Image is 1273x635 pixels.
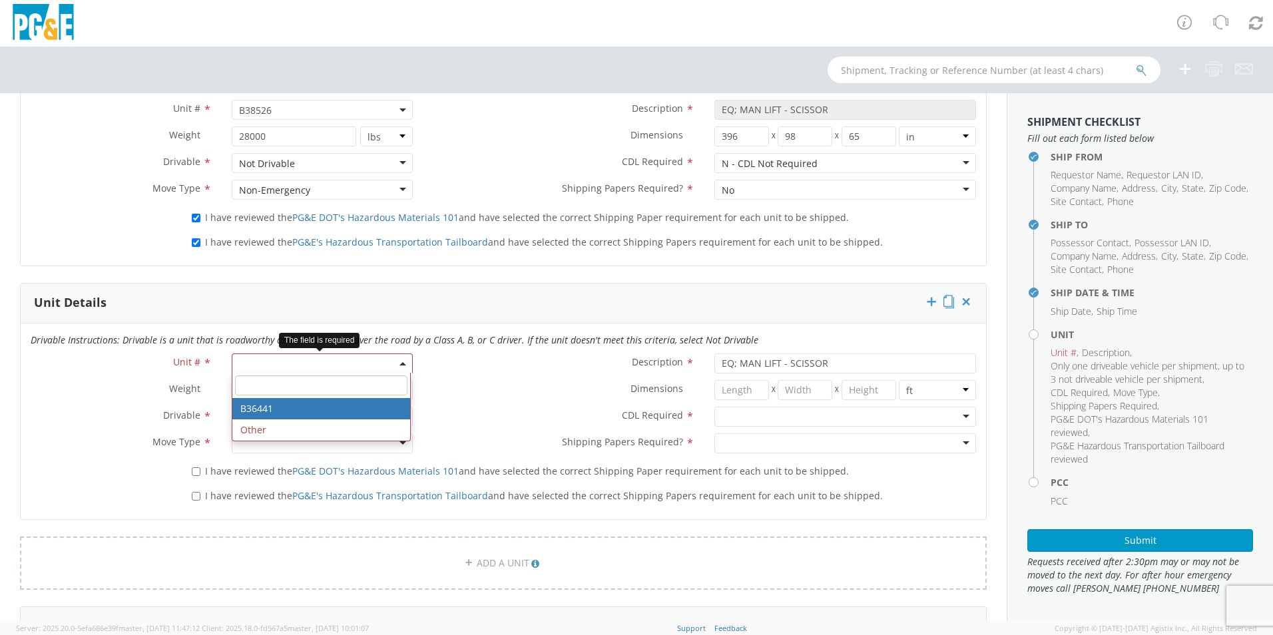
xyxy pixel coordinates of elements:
li: , [1051,386,1110,399]
input: Height [842,380,896,400]
input: I have reviewed thePG&E DOT's Hazardous Materials 101and have selected the correct Shipping Paper... [192,214,200,222]
span: PCC [1051,495,1068,507]
span: I have reviewed the and have selected the correct Shipping Papers requirement for each unit to be... [205,489,883,502]
span: Shipping Papers Required? [562,435,683,448]
span: Weight [169,128,200,141]
span: Unit # [173,102,200,114]
li: , [1051,182,1119,195]
span: Dimensions [631,128,683,141]
span: City [1161,250,1176,262]
a: Support [677,623,706,633]
span: Server: 2025.20.0-5efa686e39f [16,623,200,633]
li: , [1051,305,1093,318]
li: , [1082,346,1132,359]
strong: Shipment Checklist [1027,114,1141,129]
span: Description [632,102,683,114]
li: , [1122,182,1158,195]
span: Zip Code [1209,182,1246,194]
span: Company Name [1051,182,1117,194]
span: Zip Code [1209,250,1246,262]
li: , [1051,263,1104,276]
a: ADD A UNIT [20,536,987,590]
span: Dimensions [631,382,683,395]
span: Site Contact [1051,195,1102,208]
span: Site Contact [1051,263,1102,276]
span: Fill out each form listed below [1027,132,1253,145]
div: Non-Emergency [239,184,310,197]
input: Height [842,126,896,146]
a: PG&E DOT's Hazardous Materials 101 [292,211,459,224]
span: Requestor Name [1051,168,1121,181]
input: I have reviewed thePG&E's Hazardous Transportation Tailboardand have selected the correct Shippin... [192,238,200,247]
h4: Unit [1051,329,1253,339]
li: , [1209,182,1248,195]
span: X [769,380,778,400]
span: Shipping Papers Required [1051,399,1157,412]
span: X [832,126,842,146]
li: , [1122,250,1158,263]
i: Drivable Instructions: Drivable is a unit that is roadworthy and can be driven over the road by a... [31,333,758,346]
li: , [1113,386,1160,399]
span: I have reviewed the and have selected the correct Shipping Papers requirement for each unit to be... [205,236,883,248]
li: , [1161,182,1178,195]
span: B38526 [239,104,405,116]
li: , [1051,399,1159,413]
span: master, [DATE] 10:01:07 [288,623,369,633]
input: I have reviewed thePG&E's Hazardous Transportation Tailboardand have selected the correct Shippin... [192,492,200,501]
span: Company Name [1051,250,1117,262]
button: Submit [1027,529,1253,552]
li: Other [232,419,410,441]
li: , [1051,359,1250,386]
span: City [1161,182,1176,194]
span: master, [DATE] 11:47:12 [119,623,200,633]
span: Description [1082,346,1130,359]
span: Phone [1107,195,1134,208]
li: , [1182,250,1206,263]
span: State [1182,182,1204,194]
h4: Ship To [1051,220,1253,230]
h3: PCC & Notes [34,620,108,633]
li: , [1135,236,1211,250]
span: PG&E Hazardous Transportation Tailboard reviewed [1051,439,1224,465]
li: , [1127,168,1203,182]
span: B38526 [232,100,413,120]
span: X [832,380,842,400]
span: Only one driveable vehicle per shipment, up to 3 not driveable vehicle per shipment [1051,359,1244,385]
li: , [1051,195,1104,208]
span: Copyright © [DATE]-[DATE] Agistix Inc., All Rights Reserved [1055,623,1257,634]
div: No [722,184,734,197]
span: Description [632,355,683,368]
h4: Ship Date & Time [1051,288,1253,298]
span: Move Type [1113,386,1158,399]
span: Move Type [152,182,200,194]
span: Requests received after 2:30pm may or may not be moved to the next day. For after hour emergency ... [1027,555,1253,595]
a: PG&E's Hazardous Transportation Tailboard [292,236,488,248]
img: pge-logo-06675f144f4cfa6a6814.png [10,4,77,43]
span: Unit # [1051,346,1077,359]
span: PG&E DOT's Hazardous Materials 101 reviewed [1051,413,1208,439]
span: X [769,126,778,146]
span: I have reviewed the and have selected the correct Shipping Paper requirement for each unit to be ... [205,465,849,477]
div: Not Drivable [239,157,295,170]
span: State [1182,250,1204,262]
a: PG&E's Hazardous Transportation Tailboard [292,489,488,502]
span: Drivable [163,155,200,168]
span: Ship Date [1051,305,1091,317]
li: B36441 [232,398,410,419]
input: Width [778,380,832,400]
span: Phone [1107,263,1134,276]
li: , [1051,168,1123,182]
div: N - CDL Not Required [722,157,818,170]
div: The field is required [279,333,360,348]
span: Drivable [163,409,200,421]
span: Possessor Contact [1051,236,1129,249]
li: , [1209,250,1248,263]
span: Address [1122,250,1156,262]
a: PG&E DOT's Hazardous Materials 101 [292,465,459,477]
span: Move Type [152,435,200,448]
span: Address [1122,182,1156,194]
input: Width [778,126,832,146]
input: Length [714,126,769,146]
input: Shipment, Tracking or Reference Number (at least 4 chars) [828,57,1160,83]
span: Weight [169,382,200,395]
